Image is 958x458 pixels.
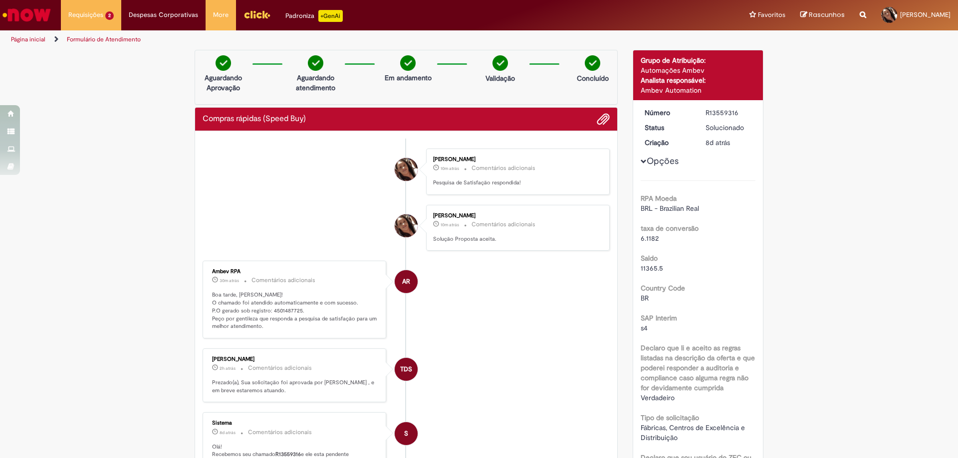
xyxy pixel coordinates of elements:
[637,108,699,118] dt: Número
[220,278,239,284] time: 30/09/2025 14:07:37
[291,73,340,93] p: Aguardando atendimento
[641,75,756,85] div: Analista responsável:
[220,365,236,371] span: 2h atrás
[220,430,236,436] time: 23/09/2025 14:27:19
[706,108,752,118] div: R13559316
[212,356,378,362] div: [PERSON_NAME]
[641,55,756,65] div: Grupo de Atribuição:
[641,413,699,422] b: Tipo de solicitação
[433,235,599,243] p: Solução Proposta aceita.
[472,164,535,172] small: Comentários adicionais
[441,222,459,228] time: 30/09/2025 14:27:57
[11,35,45,43] a: Página inicial
[248,364,312,372] small: Comentários adicionais
[641,313,677,322] b: SAP Interim
[251,276,315,285] small: Comentários adicionais
[485,73,515,83] p: Validação
[758,10,785,20] span: Favoritos
[395,270,418,293] div: Ambev RPA
[637,138,699,148] dt: Criação
[706,138,752,148] div: 23/09/2025 14:27:05
[318,10,343,22] p: +GenAi
[800,10,845,20] a: Rascunhos
[395,214,418,237] div: Sabrina Costa De Brito
[433,179,599,187] p: Pesquisa de Satisfação respondida!
[641,224,699,233] b: taxa de conversão
[1,5,52,25] img: ServiceNow
[641,204,699,213] span: BRL - Brazilian Real
[212,269,378,275] div: Ambev RPA
[641,294,649,303] span: BR
[402,270,410,294] span: AR
[308,55,323,71] img: check-circle-green.png
[105,11,114,20] span: 2
[706,123,752,133] div: Solucionado
[641,194,677,203] b: RPA Moeda
[129,10,198,20] span: Despesas Corporativas
[7,30,631,49] ul: Trilhas de página
[441,165,459,171] time: 30/09/2025 14:28:13
[433,156,599,162] div: [PERSON_NAME]
[404,422,408,446] span: S
[385,73,432,83] p: Em andamento
[585,55,600,71] img: check-circle-green.png
[212,291,378,330] p: Boa tarde, [PERSON_NAME]! O chamado foi atendido automaticamente e com sucesso. P.O gerado sob re...
[641,264,663,273] span: 11365.5
[441,222,459,228] span: 10m atrás
[641,65,756,75] div: Automações Ambev
[472,220,535,229] small: Comentários adicionais
[67,35,141,43] a: Formulário de Atendimento
[212,379,378,394] p: Prezado(a), Sua solicitação foi aprovada por [PERSON_NAME] , e em breve estaremos atuando.
[641,254,658,263] b: Saldo
[395,358,418,381] div: Tiago Dos Santos Ribeiro
[641,393,675,402] span: Verdadeiro
[641,234,659,243] span: 6.1182
[641,423,747,442] span: Fábricas, Centros de Excelência e Distribuição
[395,158,418,181] div: Sabrina Costa De Brito
[203,115,306,124] h2: Compras rápidas (Speed Buy) Histórico de tíquete
[285,10,343,22] div: Padroniza
[400,357,412,381] span: TDS
[706,138,730,147] time: 23/09/2025 14:27:05
[492,55,508,71] img: check-circle-green.png
[216,55,231,71] img: check-circle-green.png
[220,278,239,284] span: 30m atrás
[706,138,730,147] span: 8d atrás
[400,55,416,71] img: check-circle-green.png
[248,428,312,437] small: Comentários adicionais
[637,123,699,133] dt: Status
[275,451,301,458] b: R13559316
[809,10,845,19] span: Rascunhos
[597,113,610,126] button: Adicionar anexos
[68,10,103,20] span: Requisições
[213,10,229,20] span: More
[220,430,236,436] span: 8d atrás
[212,420,378,426] div: Sistema
[433,213,599,219] div: [PERSON_NAME]
[641,323,648,332] span: s4
[641,343,755,392] b: Declaro que li e aceito as regras listadas na descrição da oferta e que poderei responder a audit...
[441,165,459,171] span: 10m atrás
[900,10,951,19] span: [PERSON_NAME]
[199,73,247,93] p: Aguardando Aprovação
[641,85,756,95] div: Ambev Automation
[220,365,236,371] time: 30/09/2025 12:46:10
[395,422,418,445] div: System
[577,73,609,83] p: Concluído
[641,284,685,293] b: Country Code
[243,7,270,22] img: click_logo_yellow_360x200.png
